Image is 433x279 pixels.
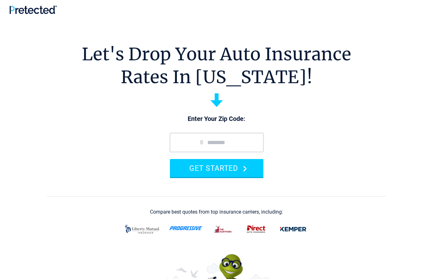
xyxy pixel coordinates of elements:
div: Compare best quotes from top insurance carriers, including: [150,209,283,215]
h1: Let's Drop Your Auto Insurance Rates In [US_STATE]! [82,43,351,89]
p: Enter Your Zip Code: [164,115,270,123]
img: progressive [169,226,203,230]
img: kemper [276,223,310,236]
img: thehartford [211,223,236,236]
input: zip code [170,133,263,152]
button: GET STARTED [170,159,263,177]
img: Pretected Logo [10,5,57,14]
img: direct [243,223,269,236]
img: liberty [123,222,162,237]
